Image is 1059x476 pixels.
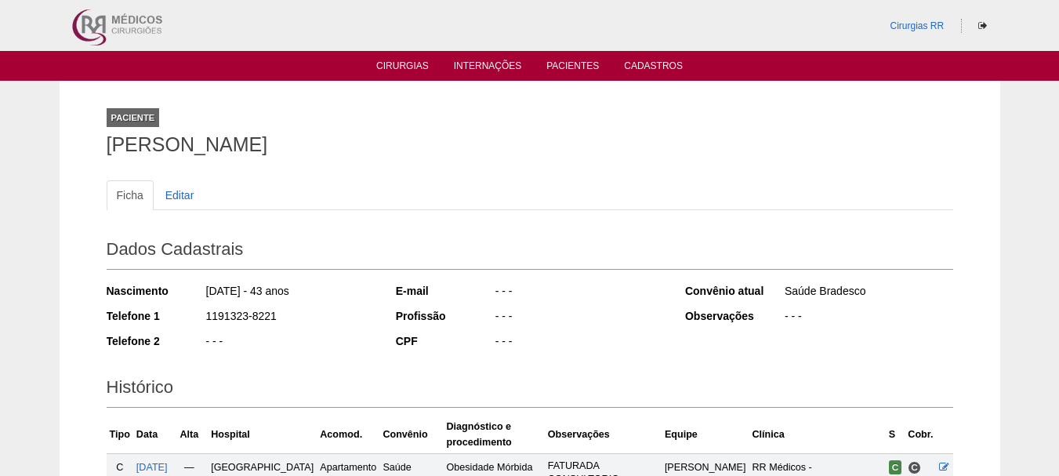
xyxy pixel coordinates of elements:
th: Observações [545,416,662,454]
div: - - - [494,333,664,353]
div: - - - [205,333,375,353]
div: Paciente [107,108,160,127]
div: E-mail [396,283,494,299]
span: Consultório [908,461,921,474]
h2: Dados Cadastrais [107,234,953,270]
th: Data [133,416,171,454]
a: Cadastros [624,60,683,76]
th: Acomod. [317,416,379,454]
a: Pacientes [546,60,599,76]
th: Tipo [107,416,133,454]
span: Confirmada [889,460,902,474]
th: Alta [171,416,209,454]
a: Cirurgias [376,60,429,76]
div: [DATE] - 43 anos [205,283,375,303]
div: - - - [494,308,664,328]
h1: [PERSON_NAME] [107,135,953,154]
th: Hospital [208,416,317,454]
th: Equipe [662,416,749,454]
div: Nascimento [107,283,205,299]
a: Internações [454,60,522,76]
a: Ficha [107,180,154,210]
div: Profissão [396,308,494,324]
th: Diagnóstico e procedimento [444,416,545,454]
th: Convênio [379,416,443,454]
a: Cirurgias RR [890,20,944,31]
a: Editar [155,180,205,210]
i: Sair [978,21,987,31]
div: Telefone 2 [107,333,205,349]
th: S [886,416,905,454]
div: CPF [396,333,494,349]
div: - - - [783,308,953,328]
div: Observações [685,308,783,324]
div: - - - [494,283,664,303]
a: [DATE] [136,462,168,473]
h2: Histórico [107,372,953,408]
div: C [110,460,130,475]
div: 1191323-8221 [205,308,375,328]
div: Telefone 1 [107,308,205,324]
th: Cobr. [905,416,936,454]
th: Clínica [749,416,885,454]
div: Saúde Bradesco [783,283,953,303]
div: Convênio atual [685,283,783,299]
